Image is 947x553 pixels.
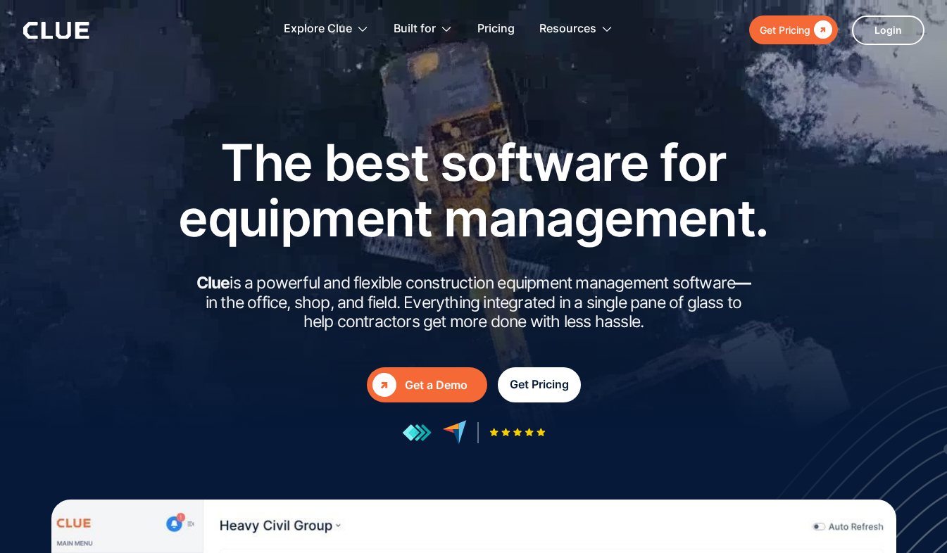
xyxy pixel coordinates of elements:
div: Get Pricing [510,376,569,393]
a: Get Pricing [498,367,581,402]
div: Built for [394,7,453,51]
a: Get a Demo [367,367,487,402]
img: reviews at getapp [402,424,432,442]
div: Explore Clue [284,7,369,51]
div: Chat-Widget [694,356,947,553]
div: Resources [539,7,596,51]
div: Get Pricing [760,21,810,39]
img: Five-star rating icon [489,428,546,437]
a: Login [852,15,924,45]
img: reviews at capterra [442,420,467,445]
strong: Clue [196,273,230,293]
h2: is a powerful and flexible construction equipment management software in the office, shop, and fi... [192,274,755,332]
div:  [810,21,832,39]
a: Get Pricing [749,15,838,44]
strong: — [735,273,751,293]
div: Explore Clue [284,7,352,51]
a: Pricing [477,7,515,51]
div:  [372,373,396,397]
iframe: Chat Widget [694,356,947,553]
h1: The best software for equipment management. [157,134,791,246]
div: Built for [394,7,436,51]
div: Get a Demo [405,376,482,394]
div: Resources [539,7,613,51]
